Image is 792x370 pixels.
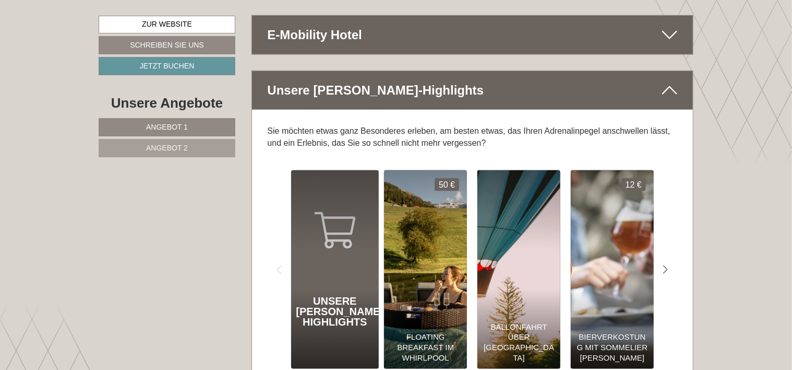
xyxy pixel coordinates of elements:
div: E-Mobility Hotel [252,16,693,54]
div: 50 € [435,178,459,192]
span: Angebot 2 [146,144,188,152]
div: Previous slide [268,258,291,282]
a: Unsere Sommer Highlights 12€ [566,170,659,369]
div: Bierverkostung mit Sommelier [PERSON_NAME] [576,332,649,364]
div: "> [384,170,467,369]
div: Ballonfahrt über [GEOGRAPHIC_DATA] [483,322,555,364]
p: Sie möchten etwas ganz Besonderes erleben, am besten etwas, das Ihren Adrenalinpegel anschwellen ... [268,125,678,149]
a: Unsere Sommer Highlights 0€ [472,170,566,369]
span: Angebot 1 [146,123,188,131]
a: Jetzt buchen [99,57,235,75]
div: Unsere [PERSON_NAME] Highlights [296,296,374,327]
div: Floating Breakfast im Whirlpool [389,332,462,364]
a: Zur Website [99,16,235,33]
a: Unsere Sommer Highlights 50€ [379,170,472,369]
div: Unsere Angebote [99,94,235,113]
div: 12 € [621,178,646,192]
div: Next slide [654,258,677,282]
div: Unsere [PERSON_NAME]-Highlights [252,71,693,110]
div: "> [571,170,654,369]
a: Schreiben Sie uns [99,36,235,54]
div: "> [477,170,560,369]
